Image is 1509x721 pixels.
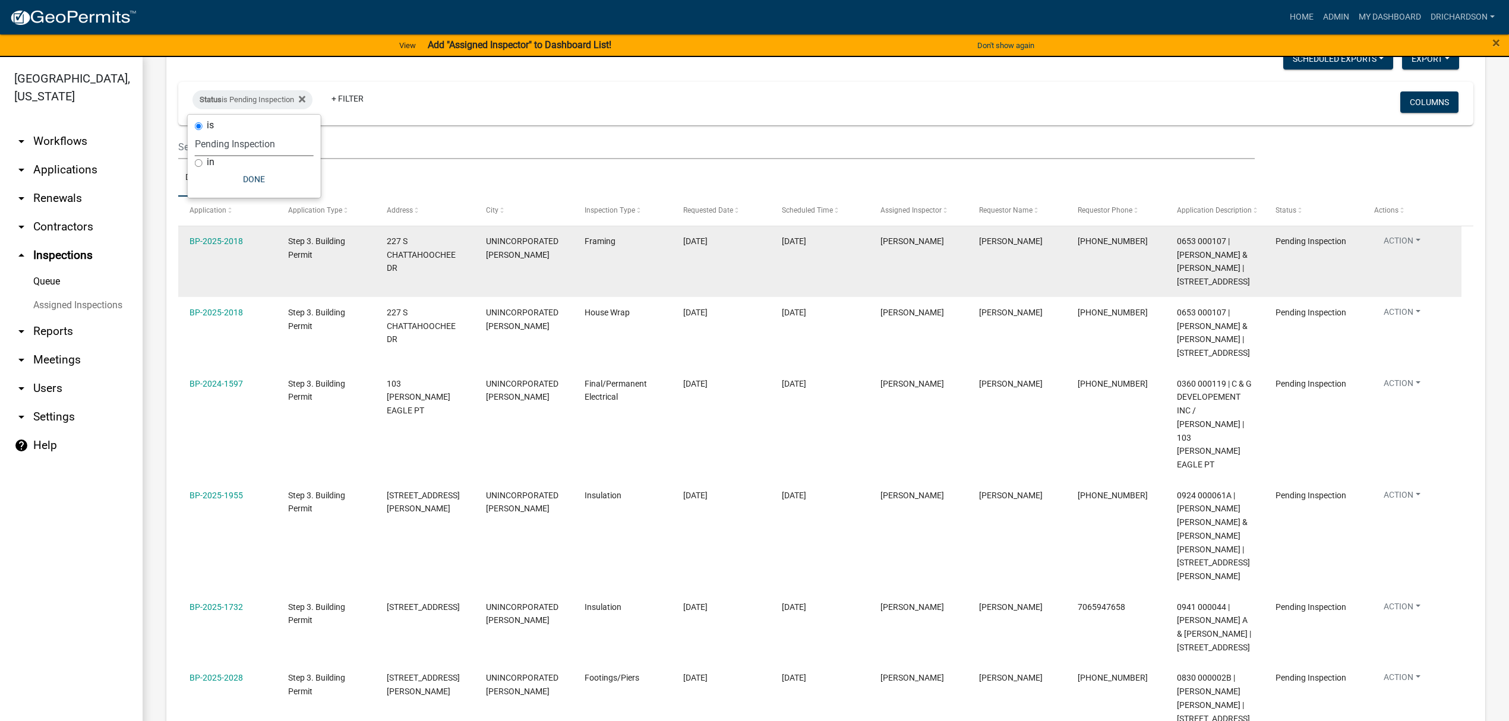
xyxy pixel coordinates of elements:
span: 706-881-1253 [1078,308,1148,317]
span: Pending Inspection [1276,379,1346,388]
span: Application [190,206,226,214]
span: Requestor Phone [1078,206,1132,214]
span: UNINCORPORATED TROUP [486,491,558,514]
span: Ricky [979,236,1043,246]
a: BP-2025-2028 [190,673,243,682]
span: Pending Inspection [1276,308,1346,317]
span: Step 3. Building Permit [288,379,345,402]
i: arrow_drop_down [14,410,29,424]
span: 227 S CHATTAHOOCHEE DR [387,308,456,344]
a: Admin [1318,6,1354,29]
span: 0924 000061A | TODD WILSON MATTHEW & VICTORIA ANN TODD | 101 POTTS RD [1177,491,1250,581]
label: is [207,121,214,130]
span: UNINCORPORATED TROUP [486,236,558,260]
button: Action [1374,671,1430,688]
datatable-header-cell: Requested Date [672,197,771,225]
i: arrow_drop_down [14,324,29,339]
span: Douglas Richardson [880,602,944,612]
span: 706-881-1253 [1078,236,1148,246]
span: Actions [1374,206,1398,214]
div: [DATE] [782,306,858,320]
span: Final/Permanent Electrical [585,379,647,402]
div: [DATE] [782,377,858,391]
span: 1463 LIBERTY HILL RD [387,673,460,696]
button: Action [1374,600,1430,618]
button: Columns [1400,91,1459,113]
span: Step 3. Building Permit [288,236,345,260]
span: Framing [585,236,615,246]
span: 404-309-9921 [1078,673,1148,682]
span: Douglas Richardson [979,602,1043,612]
span: 227 S CHATTAHOOCHEE DR [387,236,456,273]
a: BP-2025-1732 [190,602,243,612]
i: arrow_drop_up [14,248,29,263]
span: Application Description [1177,206,1252,214]
span: 08/14/2025 [683,602,708,612]
a: View [394,36,421,55]
span: Application Type [288,206,342,214]
datatable-header-cell: Application Type [277,197,375,225]
datatable-header-cell: Application [178,197,277,225]
div: [DATE] [782,235,858,248]
span: 0941 000044 | HITCHCOCK JENNIFER A & JESSICA B MILES | 7710 WEST POINT RD [1177,602,1251,652]
div: [DATE] [782,489,858,502]
datatable-header-cell: Actions [1363,197,1461,225]
datatable-header-cell: City [474,197,573,225]
span: 404-354-4488 [1078,491,1148,500]
a: My Dashboard [1354,6,1426,29]
i: arrow_drop_down [14,220,29,234]
span: Insulation [585,602,621,612]
button: Close [1492,36,1500,50]
i: arrow_drop_down [14,163,29,177]
span: UNINCORPORATED TROUP [486,602,558,625]
datatable-header-cell: Requestor Name [968,197,1066,225]
span: Douglas Richardson [880,491,944,500]
i: arrow_drop_down [14,353,29,367]
span: 101 POTTS RD [387,491,460,514]
span: UNINCORPORATED TROUP [486,673,558,696]
button: Done [195,169,314,190]
a: Data [178,159,212,197]
span: William Hensley [979,673,1043,682]
span: 0653 000107 | ROBICHAUX JEAN-PAUL & CINDY | 227 S CHATTAHOOCHEE DR [1177,236,1250,286]
button: Action [1374,306,1430,323]
span: Scheduled Time [782,206,833,214]
div: [DATE] [782,671,858,685]
span: Pending Inspection [1276,236,1346,246]
span: Status [1276,206,1296,214]
span: 08/14/2025 [683,673,708,682]
span: 08/13/2025 [683,491,708,500]
span: 08/13/2025 [683,379,708,388]
button: Don't show again [973,36,1039,55]
span: Pending Inspection [1276,673,1346,682]
span: Douglas Richardson [880,379,944,388]
span: UNINCORPORATED TROUP [486,308,558,331]
span: 0653 000107 | ROBICHAUX JEAN-PAUL & CINDY | 227 S CHATTAHOOCHEE DR [1177,308,1250,358]
span: Douglas Richardson [880,308,944,317]
span: 7065947658 [1078,602,1125,612]
span: Douglas Richardson [880,236,944,246]
a: BP-2025-2018 [190,308,243,317]
span: Requestor Name [979,206,1033,214]
span: 08/13/2025 [683,236,708,246]
span: Status [200,95,222,104]
span: Inspection Type [585,206,635,214]
span: Footings/Piers [585,673,639,682]
span: Step 3. Building Permit [288,308,345,331]
a: Home [1285,6,1318,29]
button: Action [1374,489,1430,506]
span: 103 GLENN EAGLE PT [387,379,450,416]
a: BP-2024-1597 [190,379,243,388]
span: House Wrap [585,308,630,317]
span: Douglas Richardson [880,673,944,682]
span: Step 3. Building Permit [288,673,345,696]
span: City [486,206,498,214]
input: Search for inspections [178,135,1255,159]
span: 469-381-2828 [1078,379,1148,388]
i: arrow_drop_down [14,191,29,205]
span: 0360 000119 | C & G DEVELOPEMENT INC / Frank Gill | 103 GLENN EAGLE PT [1177,379,1252,470]
i: arrow_drop_down [14,134,29,148]
datatable-header-cell: Inspection Type [573,197,672,225]
button: Action [1374,235,1430,252]
div: is Pending Inspection [192,90,312,109]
